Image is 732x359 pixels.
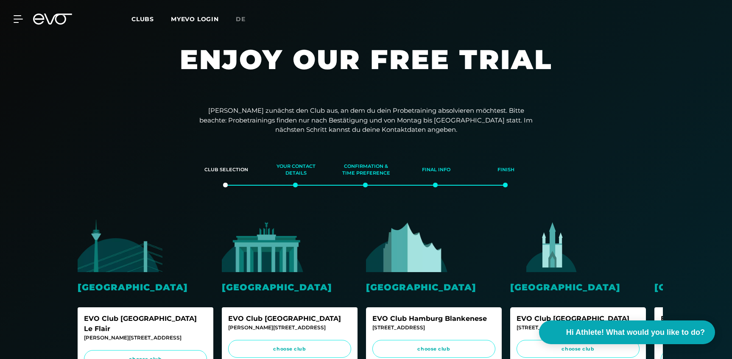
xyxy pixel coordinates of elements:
div: [PERSON_NAME][STREET_ADDRESS] [228,324,351,331]
div: Your contact details [272,159,321,181]
h1: Enjoy our free trial [112,42,620,93]
div: [GEOGRAPHIC_DATA] [78,281,213,294]
div: EVO Club [GEOGRAPHIC_DATA] [228,314,351,324]
a: de [236,14,256,24]
div: EVO Club [GEOGRAPHIC_DATA] Le Flair [84,314,207,334]
span: choose club [525,345,631,353]
span: choose club [380,345,487,353]
div: [STREET_ADDRESS] [517,324,640,331]
div: [STREET_ADDRESS] [372,324,495,331]
a: Clubs [131,15,171,23]
img: evofitness [366,219,451,272]
span: Clubs [131,15,154,23]
div: [GEOGRAPHIC_DATA] [222,281,358,294]
a: choose club [372,340,495,358]
span: de [236,15,246,23]
div: [GEOGRAPHIC_DATA] [366,281,502,294]
img: evofitness [78,219,162,272]
button: Hi Athlete! What would you like to do? [539,320,715,344]
span: choose club [236,345,343,353]
p: [PERSON_NAME] zunächst den Club aus, an dem du dein Probetraining absolvieren möchtest. Bitte bea... [196,106,536,135]
div: EVO Club Hamburg Blankenese [372,314,495,324]
a: choose club [517,340,640,358]
a: MYEVO LOGIN [171,15,219,23]
a: choose club [228,340,351,358]
img: evofitness [510,219,595,272]
div: Final info [412,159,461,181]
div: Confirmation & time preference [342,159,391,181]
div: [PERSON_NAME][STREET_ADDRESS] [84,334,207,342]
div: Club selection [202,159,251,181]
div: [GEOGRAPHIC_DATA] [510,281,646,294]
img: evofitness [222,219,307,272]
div: Finish [482,159,531,181]
span: Hi Athlete! What would you like to do? [566,327,705,338]
div: EVO Club [GEOGRAPHIC_DATA] [517,314,640,324]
